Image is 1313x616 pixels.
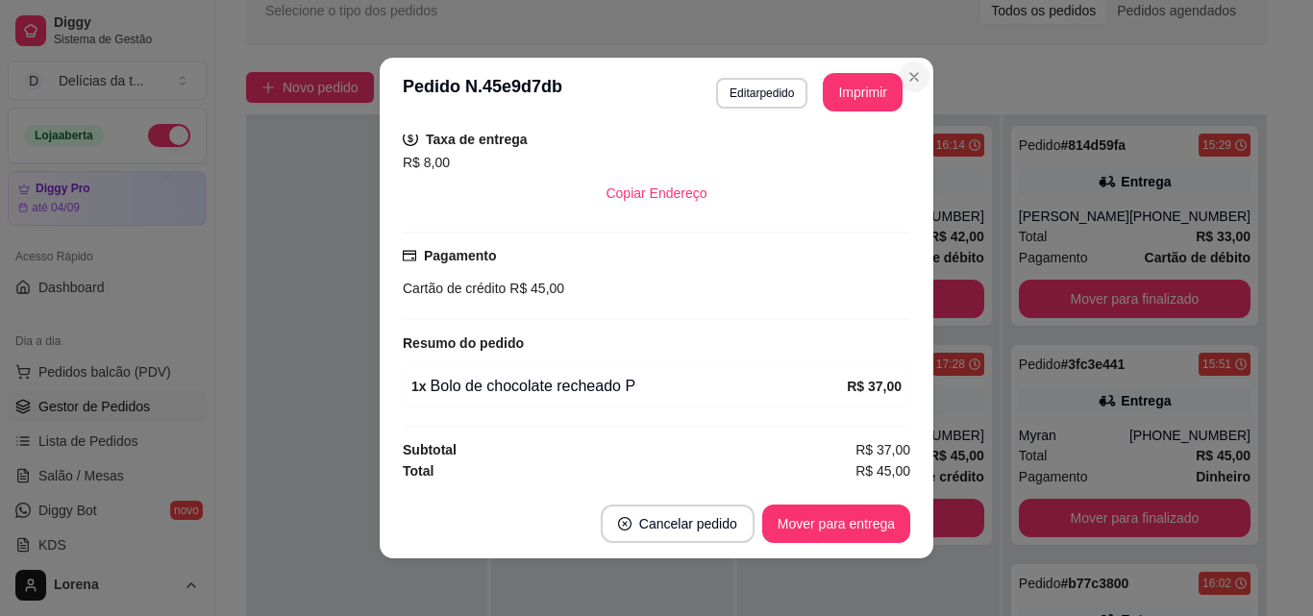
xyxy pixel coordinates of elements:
[716,78,807,109] button: Editarpedido
[426,132,528,147] strong: Taxa de entrega
[601,505,755,543] button: close-circleCancelar pedido
[855,439,910,460] span: R$ 37,00
[590,174,722,212] button: Copiar Endereço
[411,375,847,398] div: Bolo de chocolate recheado P
[855,460,910,481] span: R$ 45,00
[823,73,903,111] button: Imprimir
[424,248,496,263] strong: Pagamento
[618,517,632,530] span: close-circle
[899,62,929,92] button: Close
[403,73,562,111] h3: Pedido N. 45e9d7db
[506,281,564,296] span: R$ 45,00
[403,463,434,479] strong: Total
[403,155,450,170] span: R$ 8,00
[411,379,427,394] strong: 1 x
[762,505,910,543] button: Mover para entrega
[403,131,418,146] span: dollar
[847,379,902,394] strong: R$ 37,00
[403,442,457,457] strong: Subtotal
[403,249,416,262] span: credit-card
[403,281,506,296] span: Cartão de crédito
[403,335,524,351] strong: Resumo do pedido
